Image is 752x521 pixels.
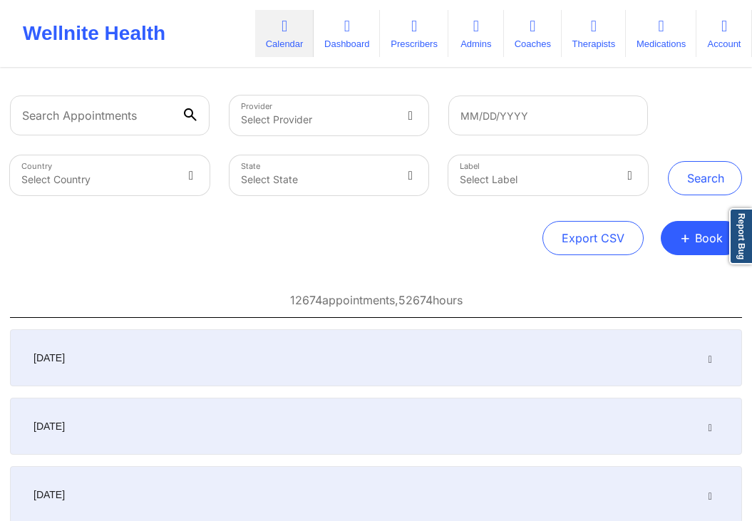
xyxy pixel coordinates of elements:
a: Admins [448,10,504,57]
input: Search Appointments [10,96,210,135]
p: 12674 appointments, 52674 hours [290,292,463,309]
span: [DATE] [34,488,65,502]
span: [DATE] [34,419,65,433]
button: Search [668,161,742,195]
a: Medications [626,10,696,57]
a: Account [696,10,752,57]
button: +Book [661,221,742,255]
span: [DATE] [34,351,65,365]
button: Export CSV [542,221,644,255]
span: + [680,234,691,242]
a: Coaches [504,10,562,57]
a: Therapists [562,10,626,57]
a: Calendar [255,10,314,57]
a: Dashboard [314,10,380,57]
a: Report Bug [729,208,752,264]
input: MM/DD/YYYY [448,96,648,135]
a: Prescribers [380,10,448,57]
